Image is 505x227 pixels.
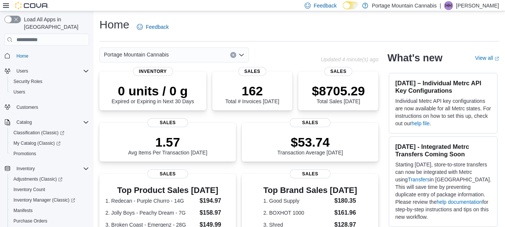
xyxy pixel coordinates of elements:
dd: $161.96 [335,208,357,217]
a: Classification (Classic) [7,128,92,138]
button: Manifests [7,205,92,216]
span: Purchase Orders [10,217,89,226]
span: Adjustments (Classic) [13,176,62,182]
a: View allExternal link [475,55,499,61]
button: Security Roles [7,76,92,87]
a: My Catalog (Classic) [7,138,92,148]
span: Manifests [10,206,89,215]
span: My Catalog (Classic) [13,140,61,146]
span: Sales [147,118,188,127]
span: Portage Mountain Cannabis [104,50,169,59]
span: Sales [290,118,331,127]
dt: 1. Redecan - Purple Churro - 14G [105,197,197,205]
p: Portage Mountain Cannabis [372,1,437,10]
span: Users [13,67,89,76]
span: Security Roles [10,77,89,86]
button: Promotions [7,148,92,159]
button: Users [1,66,92,76]
p: Starting [DATE], store-to-store transfers can now be integrated with Metrc using in [GEOGRAPHIC_D... [395,161,491,221]
span: Promotions [10,149,89,158]
button: Catalog [1,117,92,128]
button: Inventory [1,163,92,174]
span: Security Roles [13,79,42,85]
div: Expired or Expiring in Next 30 Days [111,83,194,104]
span: Sales [147,169,188,178]
span: Sales [324,67,352,76]
a: help documentation [437,199,482,205]
button: Users [13,67,31,76]
a: Home [13,52,31,61]
button: Open list of options [238,52,244,58]
button: Inventory Count [7,184,92,195]
div: Transaction Average [DATE] [277,135,343,156]
a: Feedback [134,19,172,34]
img: Cova [15,2,49,9]
a: Adjustments (Classic) [7,174,92,184]
span: Inventory Manager (Classic) [13,197,75,203]
p: [PERSON_NAME] [456,1,499,10]
span: Sales [238,67,266,76]
button: Users [7,87,92,97]
div: Total Sales [DATE] [312,83,365,104]
a: Adjustments (Classic) [10,175,65,184]
span: Feedback [146,23,169,31]
dt: 2. Jolly Boys - Peachy Dream - 7G [105,209,197,217]
span: Customers [13,102,89,112]
span: Inventory Count [10,185,89,194]
p: 1.57 [128,135,207,150]
span: Users [16,68,28,74]
a: Users [10,88,28,96]
dt: 2. BOXHOT 1000 [263,209,331,217]
dt: 1. Good Supply [263,197,331,205]
p: Updated 4 minute(s) ago [321,56,378,62]
span: Home [16,53,28,59]
h1: Home [99,17,129,32]
a: Classification (Classic) [10,128,67,137]
span: Classification (Classic) [13,130,64,136]
svg: External link [495,56,499,61]
span: Inventory [13,164,89,173]
dd: $180.35 [335,196,357,205]
a: Manifests [10,206,36,215]
a: Inventory Manager (Classic) [10,196,78,205]
p: $8705.29 [312,83,365,98]
h2: What's new [387,52,442,64]
h3: [DATE] - Integrated Metrc Transfers Coming Soon [395,143,491,158]
span: Customers [16,104,38,110]
span: Feedback [314,2,336,9]
button: Customers [1,102,92,113]
span: Manifests [13,208,33,214]
span: Inventory Manager (Classic) [10,196,89,205]
a: Transfers [408,177,430,182]
span: Promotions [13,151,36,157]
span: Sales [290,169,331,178]
p: $53.74 [277,135,343,150]
div: Avg Items Per Transaction [DATE] [128,135,207,156]
div: Total # Invoices [DATE] [225,83,279,104]
h3: Top Brand Sales [DATE] [263,186,357,195]
h3: Top Product Sales [DATE] [105,186,230,195]
p: 0 units / 0 g [111,83,194,98]
span: Classification (Classic) [10,128,89,137]
dd: $158.97 [200,208,230,217]
p: 162 [225,83,279,98]
span: Users [13,89,25,95]
span: Inventory Count [13,187,45,193]
span: My Catalog (Classic) [10,139,89,148]
a: help file [412,120,429,126]
a: Inventory Manager (Classic) [7,195,92,205]
a: Security Roles [10,77,45,86]
input: Dark Mode [343,1,358,9]
span: Catalog [13,118,89,127]
h3: [DATE] – Individual Metrc API Key Configurations [395,79,491,94]
div: Hayden Huxley [444,1,453,10]
a: Inventory Count [10,185,48,194]
span: Inventory [16,166,35,172]
a: Promotions [10,149,39,158]
span: Catalog [16,119,32,125]
span: Adjustments (Classic) [10,175,89,184]
a: My Catalog (Classic) [10,139,64,148]
button: Catalog [13,118,35,127]
span: Purchase Orders [13,218,47,224]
